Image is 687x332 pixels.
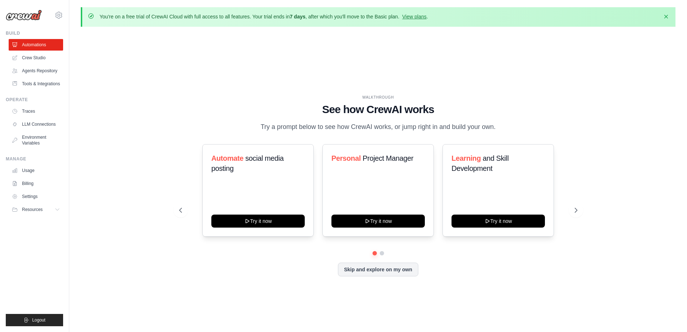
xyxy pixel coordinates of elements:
img: Logo [6,10,42,21]
iframe: Chat Widget [651,297,687,332]
strong: 7 days [290,14,305,20]
span: and Skill Development [452,154,508,172]
a: Automations [9,39,63,51]
a: Traces [9,105,63,117]
a: Usage [9,165,63,176]
span: Project Manager [362,154,413,162]
a: Crew Studio [9,52,63,64]
button: Resources [9,204,63,215]
span: Automate [211,154,243,162]
span: Personal [331,154,361,162]
h1: See how CrewAI works [179,103,577,116]
p: You're on a free trial of CrewAI Cloud with full access to all features. Your trial ends in , aft... [100,13,428,20]
a: Settings [9,191,63,202]
a: Agents Repository [9,65,63,77]
span: Resources [22,207,43,212]
a: Tools & Integrations [9,78,63,90]
div: Manage [6,156,63,162]
div: Operate [6,97,63,103]
p: Try a prompt below to see how CrewAI works, or jump right in and build your own. [257,122,499,132]
a: Environment Variables [9,131,63,149]
span: social media posting [211,154,284,172]
span: Logout [32,317,45,323]
button: Logout [6,314,63,326]
button: Try it now [331,215,425,228]
button: Try it now [452,215,545,228]
button: Try it now [211,215,305,228]
a: LLM Connections [9,118,63,130]
div: WALKTHROUGH [179,95,577,100]
a: Billing [9,178,63,189]
span: Learning [452,154,481,162]
a: View plans [402,14,426,20]
div: Build [6,30,63,36]
button: Skip and explore on my own [338,263,418,276]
